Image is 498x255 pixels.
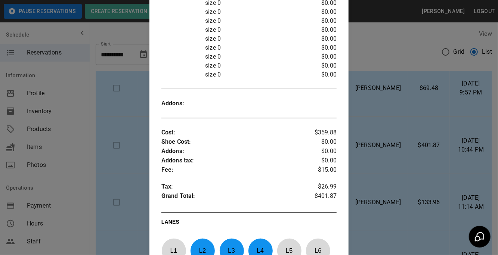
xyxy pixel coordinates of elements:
p: size 0 [205,43,307,52]
p: $401.87 [307,192,337,203]
p: size 0 [205,7,307,16]
p: $0.00 [307,43,337,52]
p: Shoe Cost : [161,137,307,147]
p: $0.00 [307,25,337,34]
p: $0.00 [307,156,337,165]
p: size 0 [205,61,307,70]
p: $0.00 [307,70,337,79]
p: size 0 [205,70,307,79]
p: $15.00 [307,165,337,175]
p: $0.00 [307,34,337,43]
p: Grand Total : [161,192,307,203]
p: $0.00 [307,61,337,70]
p: Cost : [161,128,307,137]
p: size 0 [205,16,307,25]
p: size 0 [205,25,307,34]
p: Addons tax : [161,156,307,165]
p: $359.88 [307,128,337,137]
p: $0.00 [307,7,337,16]
p: LANES [161,218,337,228]
p: $0.00 [307,52,337,61]
p: $26.99 [307,182,337,192]
p: size 0 [205,52,307,61]
p: $0.00 [307,137,337,147]
p: Fee : [161,165,307,175]
p: Tax : [161,182,307,192]
p: $0.00 [307,147,337,156]
p: $0.00 [307,16,337,25]
p: size 0 [205,34,307,43]
p: Addons : [161,147,307,156]
p: Addons : [161,99,205,108]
